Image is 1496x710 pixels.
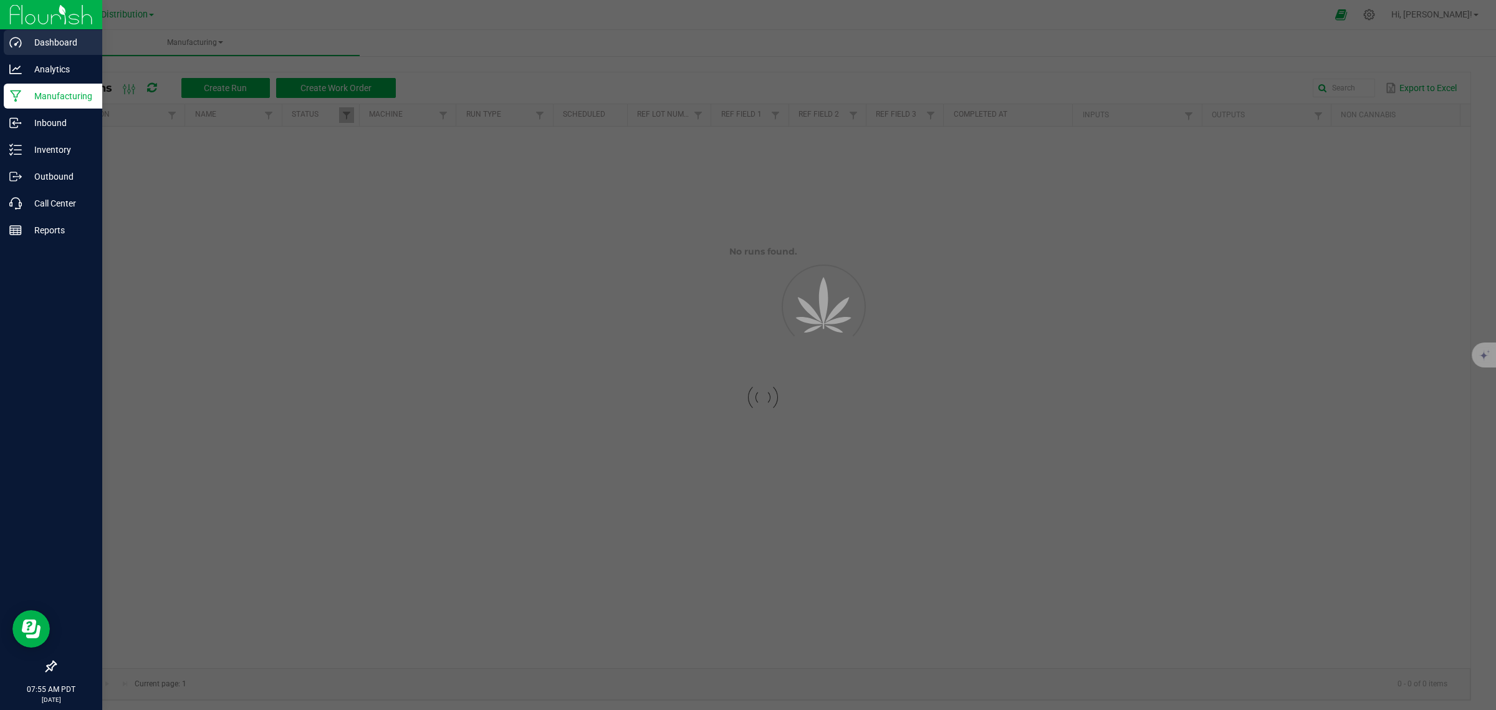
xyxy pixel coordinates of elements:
[12,610,50,648] iframe: Resource center
[22,35,97,50] p: Dashboard
[22,89,97,104] p: Manufacturing
[22,223,97,238] p: Reports
[9,117,22,129] inline-svg: Inbound
[9,143,22,156] inline-svg: Inventory
[6,695,97,704] p: [DATE]
[22,115,97,130] p: Inbound
[22,196,97,211] p: Call Center
[9,197,22,210] inline-svg: Call Center
[22,169,97,184] p: Outbound
[6,684,97,695] p: 07:55 AM PDT
[9,224,22,236] inline-svg: Reports
[22,62,97,77] p: Analytics
[9,170,22,183] inline-svg: Outbound
[9,36,22,49] inline-svg: Dashboard
[22,142,97,157] p: Inventory
[9,63,22,75] inline-svg: Analytics
[9,90,22,102] inline-svg: Manufacturing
